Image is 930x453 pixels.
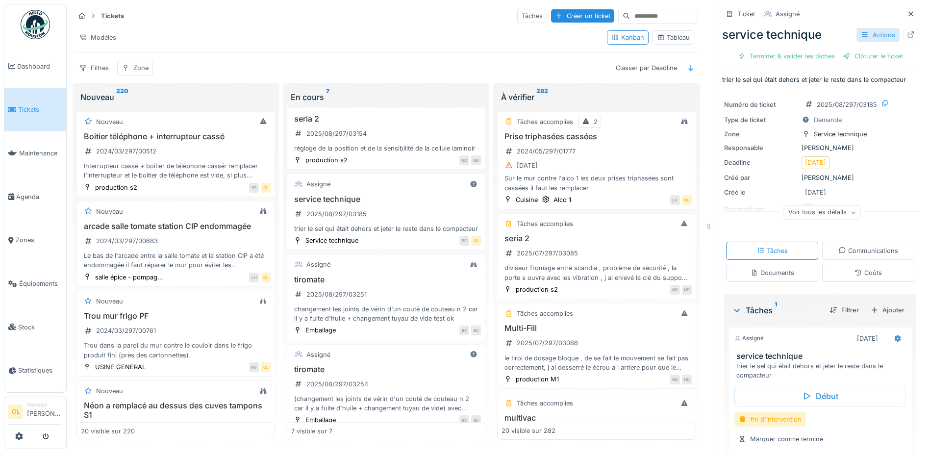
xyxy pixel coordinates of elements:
sup: 7 [326,91,329,103]
div: Créé le [724,188,798,197]
span: Maintenance [19,149,62,158]
a: Dashboard [4,45,66,88]
div: Cuisine [516,195,538,204]
div: 20 visible sur 220 [81,426,135,435]
div: Marquer comme terminé [734,432,827,446]
div: Tâches [757,246,788,255]
div: 2024/03/297/00683 [96,236,158,246]
h3: tiromate [291,365,481,374]
div: En cours [291,91,481,103]
sup: 1 [775,304,777,316]
div: Assigné [306,260,330,269]
div: ND [682,375,692,384]
div: Créer un ticket [551,9,614,23]
span: Agenda [16,192,62,201]
div: 2 [594,117,598,126]
div: [DATE] [857,334,878,343]
div: Service technique [305,236,358,245]
div: fin d'intervention [734,412,806,427]
div: Filtres [75,61,113,75]
div: diviseur fromage entré scandia , problème de sécurité , la porte s ouvre avec les vibration , j a... [502,263,691,282]
div: Manager [27,401,62,408]
a: OL Manager[PERSON_NAME] [8,401,62,425]
div: BC [471,415,481,425]
div: Nouveau [96,117,123,126]
div: ND [670,375,680,384]
div: Filtrer [826,303,863,317]
div: Assigné [306,179,330,189]
div: Nouveau [96,386,123,396]
span: Zones [16,235,62,245]
div: [PERSON_NAME] [724,143,916,152]
a: Maintenance [4,131,66,175]
div: Interrupteur cassé + boitier de téléphone cassé: remplacer l'interrupteur et le boitier de téléph... [81,161,271,180]
div: 2024/03/297/00512 [96,147,156,156]
div: production s2 [95,183,137,192]
div: Assigné [306,350,330,359]
div: Nouveau [80,91,271,103]
sup: 282 [536,91,548,103]
div: ND [459,155,469,165]
div: Kanban [611,33,644,42]
h3: arcade salle tomate station CIP endommagée [81,222,271,231]
div: Alco 1 [553,195,571,204]
div: Tâches [732,304,822,316]
div: 2025/08/297/03154 [306,129,367,138]
div: Assigné [776,9,800,19]
div: ND [682,285,692,295]
div: 2025/07/297/03086 [517,338,578,348]
div: NV [249,362,259,372]
a: Stock [4,305,66,349]
div: production M1 [516,375,559,384]
div: Documents [751,268,794,277]
a: Tickets [4,88,66,132]
sup: 220 [116,91,128,103]
div: Service technique [814,129,867,139]
span: Dashboard [17,62,62,71]
div: Responsable [724,143,798,152]
div: À vérifier [501,91,692,103]
h3: service technique [291,195,481,204]
div: [DATE] [805,188,826,197]
div: Tâches accomplies [517,309,573,318]
div: 2024/05/297/01777 [517,147,576,156]
div: le tiroi de dosage bloque , de se fait le mouvement se fait pas correctement, j ai desserré le éc... [502,353,691,372]
div: (changement les joints de vérin d'un couté de couteau n 2 car il y a fuite d'huile + changement t... [291,394,481,413]
div: 2025/07/297/03085 [517,249,578,258]
div: OL [261,362,271,372]
div: BC [459,236,469,246]
div: Terminer & valider les tâches [734,50,839,63]
div: BC [459,326,469,335]
div: Nouveau [96,207,123,216]
div: [PERSON_NAME] [724,173,916,182]
h3: seria 2 [502,234,691,243]
div: trier le sel qui était dehors et jeter le reste dans le compacteur [736,361,908,380]
div: [DATE] [517,161,538,170]
span: Équipements [19,279,62,288]
div: OL [261,183,271,193]
div: Sur le mur contre l'alco 1 les deux prises triphasées sont cassées il faut les remplacer [502,174,691,192]
div: Demande [814,115,842,125]
div: Assigné [734,334,764,343]
div: Emballage [305,326,336,335]
h3: tiromate [291,275,481,284]
a: Statistiques [4,349,66,393]
div: production s2 [305,155,348,165]
span: Tickets [18,105,62,114]
div: BC [471,326,481,335]
div: Tâches [517,9,547,23]
div: Nouveau [96,297,123,306]
div: Zone [133,63,149,73]
li: OL [8,404,23,419]
div: changement les joints de vérin d'un couté de couteau n 2 car il y a fuite d'huile + changement tu... [291,304,481,323]
div: Le bas de l'arcade entre la salle tomate et la station CIP a été endommagée il faut réparer le mu... [81,251,271,270]
div: LH [249,273,259,282]
strong: Tickets [97,11,128,21]
div: Tâches accomplies [517,399,573,408]
h3: Prise triphasées cassées [502,132,691,141]
div: 20 visible sur 282 [502,426,555,435]
div: ND [670,285,680,295]
div: Deadline [724,158,798,167]
h3: Trou mur frigo PF [81,311,271,321]
h3: Néon a remplacé au dessus des cuves tampons S1 [81,401,271,420]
